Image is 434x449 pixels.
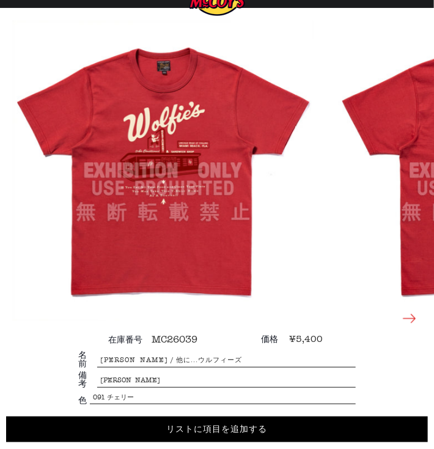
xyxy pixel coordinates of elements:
[261,333,278,344] span: 価格
[108,333,142,345] span: 在庫番号
[12,20,314,322] img: ジョー・マッコイ・ティー / 他に...ウルフィーズ
[90,391,356,404] span: 091 チェリー
[6,417,428,442] button: リストに項目を追加する
[78,371,97,388] span: 備考
[280,332,326,346] span: ¥5,400
[78,396,90,404] span: 色
[167,424,268,434] span: リストに項目を追加する
[142,332,200,347] span: MC26039
[97,374,356,387] span: [PERSON_NAME]
[97,354,356,367] span: [PERSON_NAME] / 他に...ウルフィーズ
[78,351,97,368] span: 名前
